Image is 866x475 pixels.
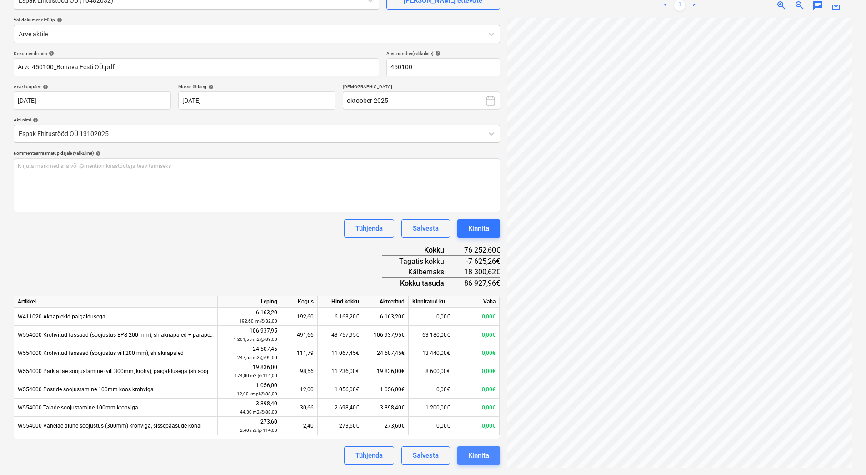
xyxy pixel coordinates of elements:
div: Kinnita [468,450,489,461]
div: Kinnitatud kulud [409,296,454,308]
div: 11 067,45€ [318,344,363,362]
button: Salvesta [401,446,450,465]
small: 247,55 m2 @ 99,00 [237,355,277,360]
div: 18 300,62€ [459,267,500,278]
iframe: Chat Widget [821,431,866,475]
input: Arve kuupäeva pole määratud. [14,91,171,110]
span: help [41,84,48,90]
div: 0,00€ [454,417,500,435]
div: 2,40 [281,417,318,435]
div: 30,66 [281,399,318,417]
div: 86 927,96€ [459,278,500,288]
div: 273,60€ [318,417,363,435]
div: Maksetähtaeg [178,84,335,90]
div: 0,00€ [454,308,500,326]
div: 111,79 [281,344,318,362]
div: Akti nimi [14,117,500,123]
div: Arve number (valikuline) [386,51,500,56]
span: W411020 Aknaplekid paigaldusega [18,313,105,320]
div: 1 056,00 [221,381,277,398]
div: 76 252,60€ [459,245,500,256]
div: -7 625,26€ [459,256,500,267]
span: W554000 Vahelae alune soojustus (300mm) krohviga, sissepääsude kohal [18,423,202,429]
div: 273,60€ [363,417,409,435]
div: 98,56 [281,362,318,380]
div: Kokku [382,245,459,256]
span: help [206,84,214,90]
div: 192,60 [281,308,318,326]
small: 1 201,55 m2 @ 89,00 [234,337,277,342]
span: help [47,51,54,56]
span: W554000 Parkla lae soojustamine (vill 300mm, krohv), paigaldusega (sh soojustus tala alla 100mm) [18,368,266,374]
div: 0,00€ [454,344,500,362]
small: 2,40 m2 @ 114,00 [240,428,277,433]
div: 273,60 [221,418,277,435]
button: Kinnita [457,446,500,465]
div: 6 163,20€ [363,308,409,326]
button: Tühjenda [344,219,394,237]
div: 24 507,45 [221,345,277,362]
input: Arve number [386,58,500,76]
div: 6 163,20 [221,308,277,325]
div: 0,00€ [409,380,454,399]
span: W554000 Talade soojustamine 100mm krohviga [18,404,138,411]
div: 3 898,40€ [363,399,409,417]
div: Vali dokumendi tüüp [14,17,500,23]
span: help [94,151,101,156]
div: Kokku tasuda [382,278,459,288]
div: 106 937,95 [221,327,277,344]
div: 8 600,00€ [409,362,454,380]
input: Tähtaega pole määratud [178,91,335,110]
div: Kogus [281,296,318,308]
div: 63 180,00€ [409,326,454,344]
div: 0,00€ [454,326,500,344]
div: 3 898,40 [221,399,277,416]
span: W554000 Postide soojustamine 100mm koos krohviga [18,386,154,393]
span: W554000 Krohvitud fassaad (soojustus EPS 200 mm), sh aknapaled + parapet (EPS 150 mm) [18,332,249,338]
div: 24 507,45€ [363,344,409,362]
div: 1 056,00€ [318,380,363,399]
div: 19 836,00€ [363,362,409,380]
div: 19 836,00 [221,363,277,380]
div: Hind kokku [318,296,363,308]
span: help [31,117,38,123]
div: 0,00€ [454,399,500,417]
div: 1 056,00€ [363,380,409,399]
div: Akteeritud [363,296,409,308]
input: Dokumendi nimi [14,58,379,76]
div: 2 698,40€ [318,399,363,417]
p: [DEMOGRAPHIC_DATA] [343,84,500,91]
div: 0,00€ [454,380,500,399]
div: 11 236,00€ [318,362,363,380]
span: W554000 Krohvitud fassaad (soojustus vill 200 mm), sh aknapaled [18,350,184,356]
div: Tagatis kokku [382,256,459,267]
small: 192,60 jm @ 32,00 [239,318,277,323]
div: 0,00€ [454,362,500,380]
button: Salvesta [401,219,450,237]
small: 174,00 m2 @ 114,00 [235,373,277,378]
div: Tühjenda [355,450,383,461]
div: 491,66 [281,326,318,344]
div: Tühjenda [355,222,383,234]
div: Kommentaar raamatupidajale (valikuline) [14,150,500,156]
div: 1 200,00€ [409,399,454,417]
div: Vaba [454,296,500,308]
small: 44,30 m2 @ 88,00 [240,409,277,414]
button: oktoober 2025 [343,91,500,110]
span: help [55,17,62,23]
div: 0,00€ [409,417,454,435]
div: Salvesta [413,450,439,461]
div: Leping [218,296,281,308]
div: 106 937,95€ [363,326,409,344]
div: 0,00€ [409,308,454,326]
div: Arve kuupäev [14,84,171,90]
div: 6 163,20€ [318,308,363,326]
button: Kinnita [457,219,500,237]
div: 12,00 [281,380,318,399]
small: 12,00 kmpl @ 88,00 [237,391,277,396]
div: 43 757,95€ [318,326,363,344]
button: Tühjenda [344,446,394,465]
div: Salvesta [413,222,439,234]
div: 13 440,00€ [409,344,454,362]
